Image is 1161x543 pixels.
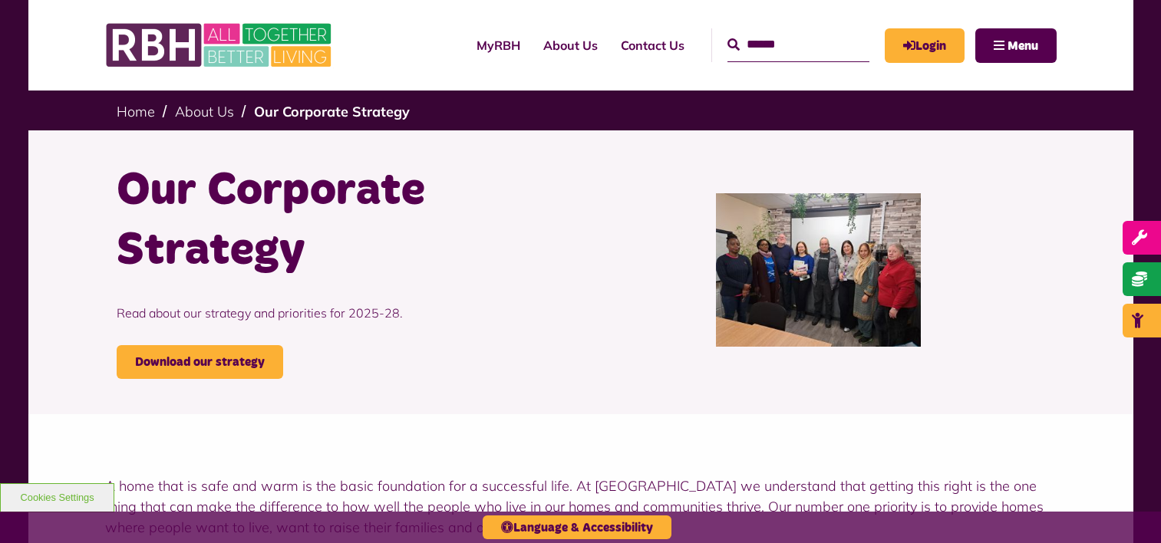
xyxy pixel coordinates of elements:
p: A home that is safe and warm is the basic foundation for a successful life. At [GEOGRAPHIC_DATA] ... [105,476,1057,538]
img: RBH [105,15,335,75]
a: MyRBH [885,28,965,63]
a: About Us [532,25,609,66]
button: Language & Accessibility [483,515,671,539]
span: Menu [1008,40,1038,52]
a: About Us [175,103,234,120]
a: MyRBH [465,25,532,66]
button: Navigation [975,28,1057,63]
p: Read about our strategy and priorities for 2025-28. [117,281,569,345]
a: Download our strategy [117,345,283,379]
img: P15 Communities [716,193,921,347]
a: Contact Us [609,25,696,66]
h1: Our Corporate Strategy [117,161,569,281]
iframe: Netcall Web Assistant for live chat [1092,474,1161,543]
a: Our Corporate Strategy [254,103,410,120]
a: Home [117,103,155,120]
